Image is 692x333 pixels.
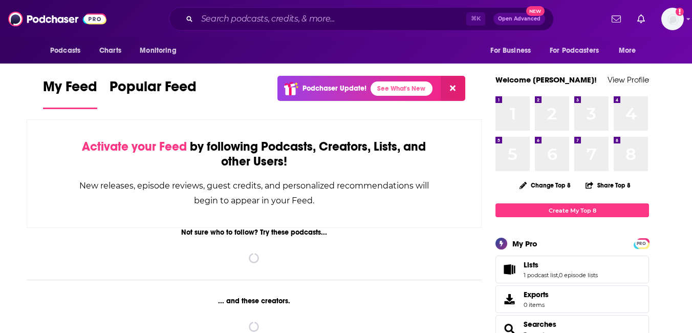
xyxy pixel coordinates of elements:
span: Monitoring [140,44,176,58]
a: Charts [93,41,127,60]
span: Podcasts [50,44,80,58]
span: Exports [524,290,549,299]
button: open menu [133,41,189,60]
button: open menu [612,41,649,60]
span: For Business [490,44,531,58]
a: View Profile [608,75,649,85]
a: 0 episode lists [559,272,598,279]
span: , [558,272,559,279]
a: Show notifications dropdown [608,10,625,28]
button: open menu [43,41,94,60]
span: Lists [524,260,538,269]
a: Show notifications dropdown [633,10,649,28]
a: Lists [524,260,598,269]
span: ⌘ K [466,12,485,26]
svg: Add a profile image [676,8,684,16]
div: New releases, episode reviews, guest credits, and personalized recommendations will begin to appe... [78,178,430,208]
span: Popular Feed [110,78,197,101]
button: open menu [543,41,614,60]
button: Show profile menu [661,8,684,30]
span: More [619,44,636,58]
span: Lists [495,256,649,283]
a: PRO [635,239,647,247]
div: Search podcasts, credits, & more... [169,7,554,31]
button: Open AdvancedNew [493,13,545,25]
span: For Podcasters [550,44,599,58]
span: Open Advanced [498,16,540,22]
div: ... and these creators. [27,297,482,305]
input: Search podcasts, credits, & more... [197,11,466,27]
button: Share Top 8 [585,175,631,195]
span: My Feed [43,78,97,101]
img: User Profile [661,8,684,30]
a: Popular Feed [110,78,197,109]
button: Change Top 8 [513,179,577,192]
a: Welcome [PERSON_NAME]! [495,75,597,85]
a: Exports [495,285,649,313]
span: Logged in as juliannem [661,8,684,30]
a: See What's New [371,81,432,96]
a: Lists [499,262,520,277]
a: Create My Top 8 [495,203,649,217]
span: New [526,6,545,16]
div: by following Podcasts, Creators, Lists, and other Users! [78,139,430,169]
div: My Pro [512,239,537,248]
span: Exports [499,292,520,306]
div: Not sure who to follow? Try these podcasts... [27,228,482,237]
a: Searches [524,320,556,329]
a: My Feed [43,78,97,109]
img: Podchaser - Follow, Share and Rate Podcasts [8,9,106,29]
span: Charts [99,44,121,58]
span: Activate your Feed [82,139,187,154]
button: open menu [483,41,544,60]
span: 0 items [524,301,549,308]
a: 1 podcast list [524,272,558,279]
p: Podchaser Update! [302,84,366,93]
